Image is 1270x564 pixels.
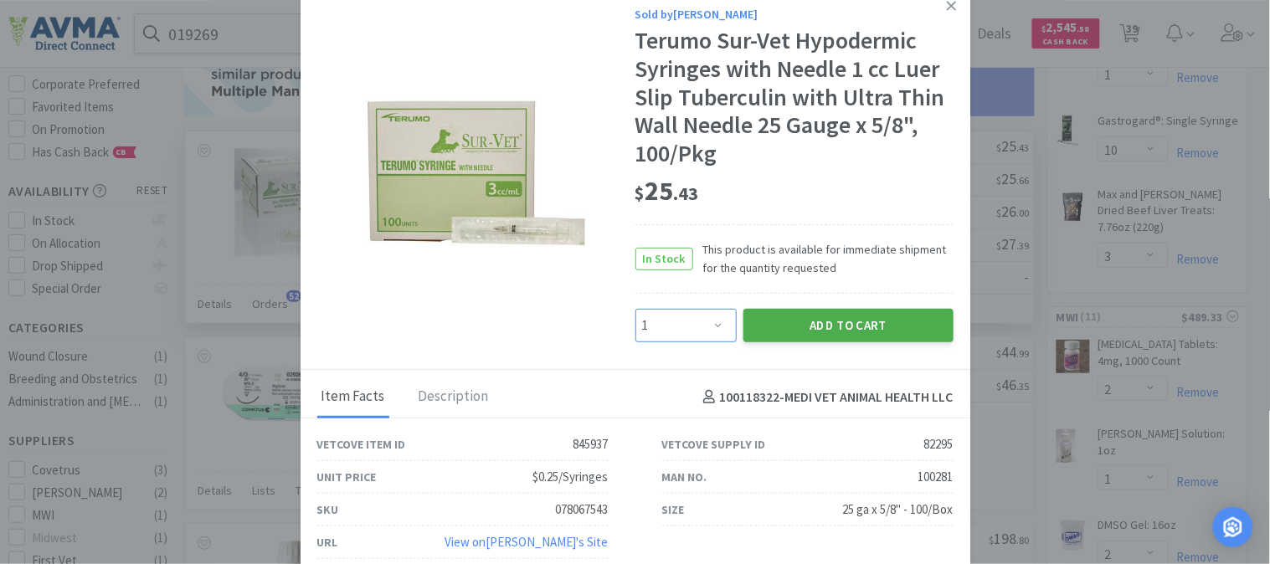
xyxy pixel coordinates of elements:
a: View on[PERSON_NAME]'s Site [445,534,609,550]
div: 82295 [924,434,954,454]
span: This product is available for immediate shipment for the quantity requested [693,240,954,278]
div: Unit Price [317,468,377,486]
img: 8bf159daae2e424dab27521654c1be38_82295.jpeg [368,64,585,282]
span: In Stock [636,249,692,269]
div: URL [317,533,338,551]
div: Description [414,377,493,418]
div: 100281 [918,467,954,487]
div: SKU [317,500,339,519]
span: 25 [635,174,699,208]
div: Size [662,500,685,519]
div: Vetcove Supply ID [662,435,766,454]
h4: 100118322 - MEDI VET ANIMAL HEALTH LLC [697,387,954,408]
span: . 43 [674,182,699,205]
div: $0.25/Syringes [533,467,609,487]
div: Vetcove Item ID [317,435,406,454]
div: Sold by [PERSON_NAME] [635,5,954,23]
div: Man No. [662,468,707,486]
div: Open Intercom Messenger [1213,507,1253,547]
div: Terumo Sur-Vet Hypodermic Syringes with Needle 1 cc Luer Slip Tuberculin with Ultra Thin Wall Nee... [635,27,954,167]
div: 845937 [573,434,609,454]
span: $ [635,182,645,205]
div: 078067543 [556,500,609,520]
div: Item Facts [317,377,389,418]
button: Add to Cart [743,309,954,342]
div: 25 ga x 5/8" - 100/Box [843,500,954,520]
